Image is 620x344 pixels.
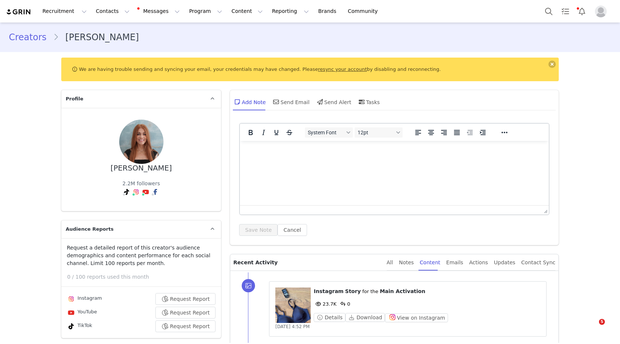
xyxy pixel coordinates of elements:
button: Cancel [278,224,307,236]
a: Community [344,3,386,20]
button: Reveal or hide additional toolbar items [498,127,511,138]
button: Program [185,3,227,20]
a: Creators [9,31,53,44]
button: Notifications [574,3,590,20]
img: instagram.svg [68,296,74,302]
div: Emails [446,254,463,271]
button: Font sizes [355,127,403,138]
img: 8a639a75-160c-4920-81ea-ec750055b23d.jpg [119,120,163,164]
button: Save Note [239,224,278,236]
iframe: Intercom live chat [584,319,602,337]
span: 5 [599,319,605,325]
button: Profile [590,6,614,17]
img: instagram.svg [133,189,139,195]
button: Contacts [92,3,134,20]
button: Details [314,313,345,322]
span: 23.7K [314,301,336,307]
span: Audience Reports [66,226,114,233]
img: placeholder-profile.jpg [595,6,607,17]
div: [PERSON_NAME] [111,164,172,172]
button: Request Report [155,320,216,332]
button: Bold [244,127,257,138]
div: Send Alert [316,93,351,111]
button: Align center [425,127,437,138]
button: Align right [438,127,450,138]
div: Actions [469,254,488,271]
div: Press the Up and Down arrow keys to resize the editor. [541,206,549,214]
button: Justify [451,127,463,138]
button: Underline [270,127,283,138]
iframe: Rich Text Area [240,141,549,205]
div: Tasks [357,93,380,111]
button: Strikethrough [283,127,296,138]
button: Recruitment [38,3,91,20]
a: Brands [314,3,343,20]
img: grin logo [6,8,32,16]
p: Recent Activity [233,254,380,271]
button: Fonts [305,127,353,138]
p: Request a detailed report of this creator's audience demographics and content performance for eac... [67,244,216,267]
span: Profile [66,95,83,103]
div: Notes [399,254,414,271]
div: Send Email [272,93,310,111]
button: Request Report [155,307,216,319]
div: Content [420,254,440,271]
div: TikTok [67,322,92,331]
span: 12pt [358,130,394,135]
button: Increase indent [476,127,489,138]
div: All [387,254,393,271]
div: 2.2M followers [122,180,161,188]
button: Italic [257,127,270,138]
button: Search [541,3,557,20]
button: Request Report [155,293,216,305]
div: Updates [494,254,515,271]
button: Messages [134,3,184,20]
div: Instagram [67,295,102,303]
a: Tasks [557,3,573,20]
button: View on Instagram [385,313,448,322]
a: resync your account [318,66,367,72]
button: Align left [412,127,424,138]
span: 0 [338,301,350,307]
div: We are having trouble sending and syncing your email, your credentials may have changed. Please b... [61,58,559,81]
p: 0 / 100 reports used this month [67,273,221,281]
span: Story [345,288,361,294]
div: Contact Sync [521,254,555,271]
button: Decrease indent [464,127,476,138]
span: System Font [308,130,344,135]
div: Add Note [233,93,266,111]
span: [DATE] 4:52 PM [275,324,310,329]
p: ⁨ ⁩ ⁨ ⁩ for the ⁨ ⁩ [314,288,540,295]
button: Reporting [268,3,313,20]
button: Download [345,313,385,322]
a: View on Instagram [385,315,448,320]
button: Content [227,3,267,20]
span: Instagram [314,288,344,294]
div: YouTube [67,308,97,317]
span: Main Activation [380,288,425,294]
